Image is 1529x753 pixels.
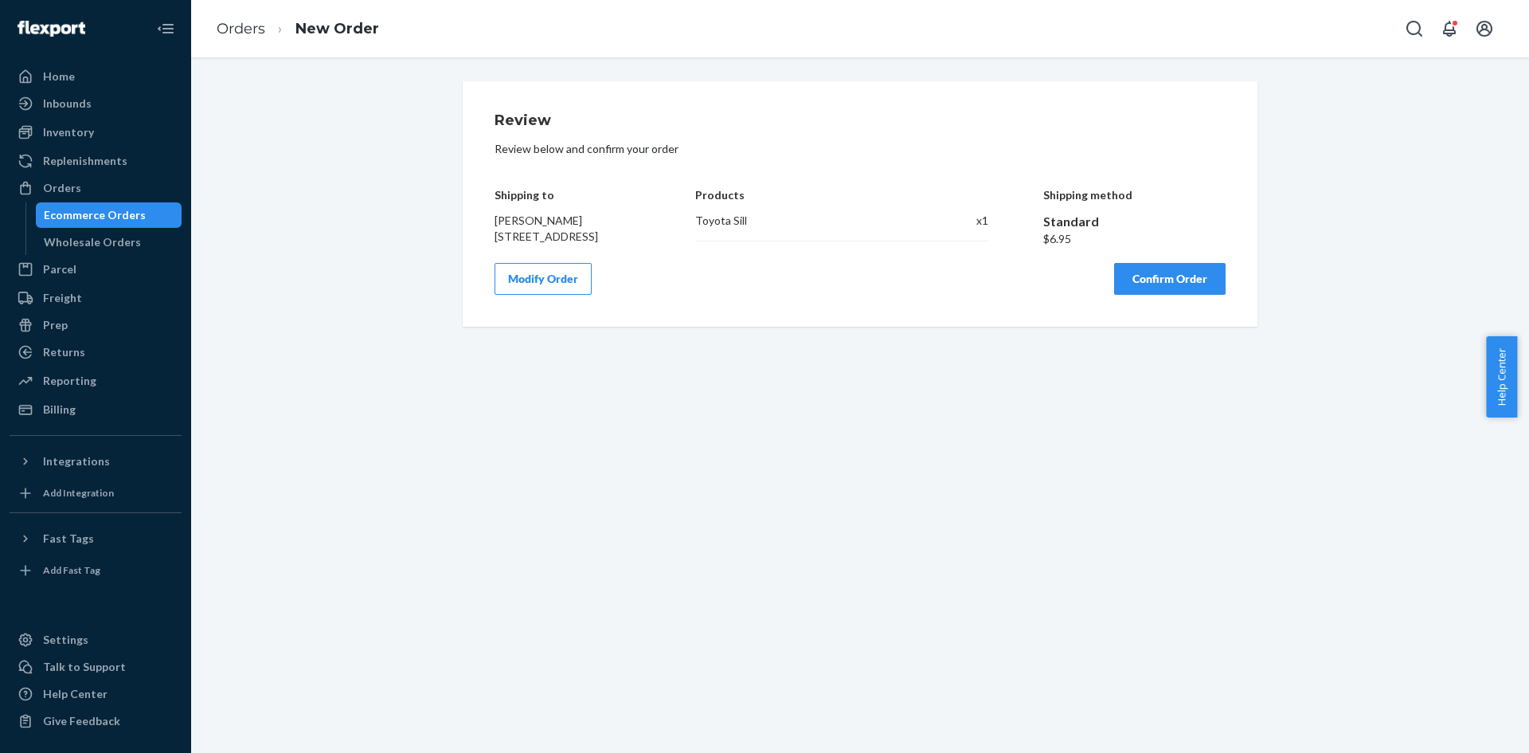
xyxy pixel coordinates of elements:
[43,402,76,418] div: Billing
[10,339,182,365] a: Returns
[43,96,92,112] div: Inbounds
[10,681,182,707] a: Help Center
[43,713,120,729] div: Give Feedback
[43,563,100,577] div: Add Fast Tag
[495,141,1226,157] p: Review below and confirm your order
[10,148,182,174] a: Replenishments
[10,449,182,474] button: Integrations
[43,453,110,469] div: Integrations
[1433,13,1465,45] button: Open notifications
[942,213,988,229] div: x 1
[150,13,182,45] button: Close Navigation
[295,20,379,37] a: New Order
[10,708,182,734] button: Give Feedback
[43,344,85,360] div: Returns
[43,261,76,277] div: Parcel
[43,632,88,648] div: Settings
[43,69,75,84] div: Home
[1043,213,1226,231] div: Standard
[10,526,182,551] button: Fast Tags
[43,153,127,169] div: Replenishments
[10,368,182,394] a: Reporting
[495,113,1226,129] h1: Review
[695,213,925,229] div: Toyota Sill
[18,21,85,37] img: Flexport logo
[44,234,141,250] div: Wholesale Orders
[43,180,81,196] div: Orders
[204,6,392,53] ol: breadcrumbs
[495,214,598,243] span: [PERSON_NAME] [STREET_ADDRESS]
[43,531,94,547] div: Fast Tags
[43,124,94,140] div: Inventory
[217,20,265,37] a: Orders
[10,627,182,653] a: Settings
[1043,189,1226,201] h4: Shipping method
[10,312,182,338] a: Prep
[10,480,182,506] a: Add Integration
[695,189,987,201] h4: Products
[44,207,146,223] div: Ecommerce Orders
[10,91,182,116] a: Inbounds
[43,486,114,500] div: Add Integration
[10,64,182,89] a: Home
[43,290,82,306] div: Freight
[1486,336,1517,418] button: Help Center
[10,397,182,422] a: Billing
[1468,13,1500,45] button: Open account menu
[1114,263,1226,295] button: Confirm Order
[10,654,182,680] a: Talk to Support
[10,175,182,201] a: Orders
[43,373,96,389] div: Reporting
[10,285,182,311] a: Freight
[10,120,182,145] a: Inventory
[1398,13,1430,45] button: Open Search Box
[43,686,108,702] div: Help Center
[10,558,182,583] a: Add Fast Tag
[495,263,592,295] button: Modify Order
[36,202,182,228] a: Ecommerce Orders
[1043,231,1226,247] div: $6.95
[43,659,126,675] div: Talk to Support
[10,257,182,282] a: Parcel
[495,189,641,201] h4: Shipping to
[43,317,68,333] div: Prep
[36,229,182,255] a: Wholesale Orders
